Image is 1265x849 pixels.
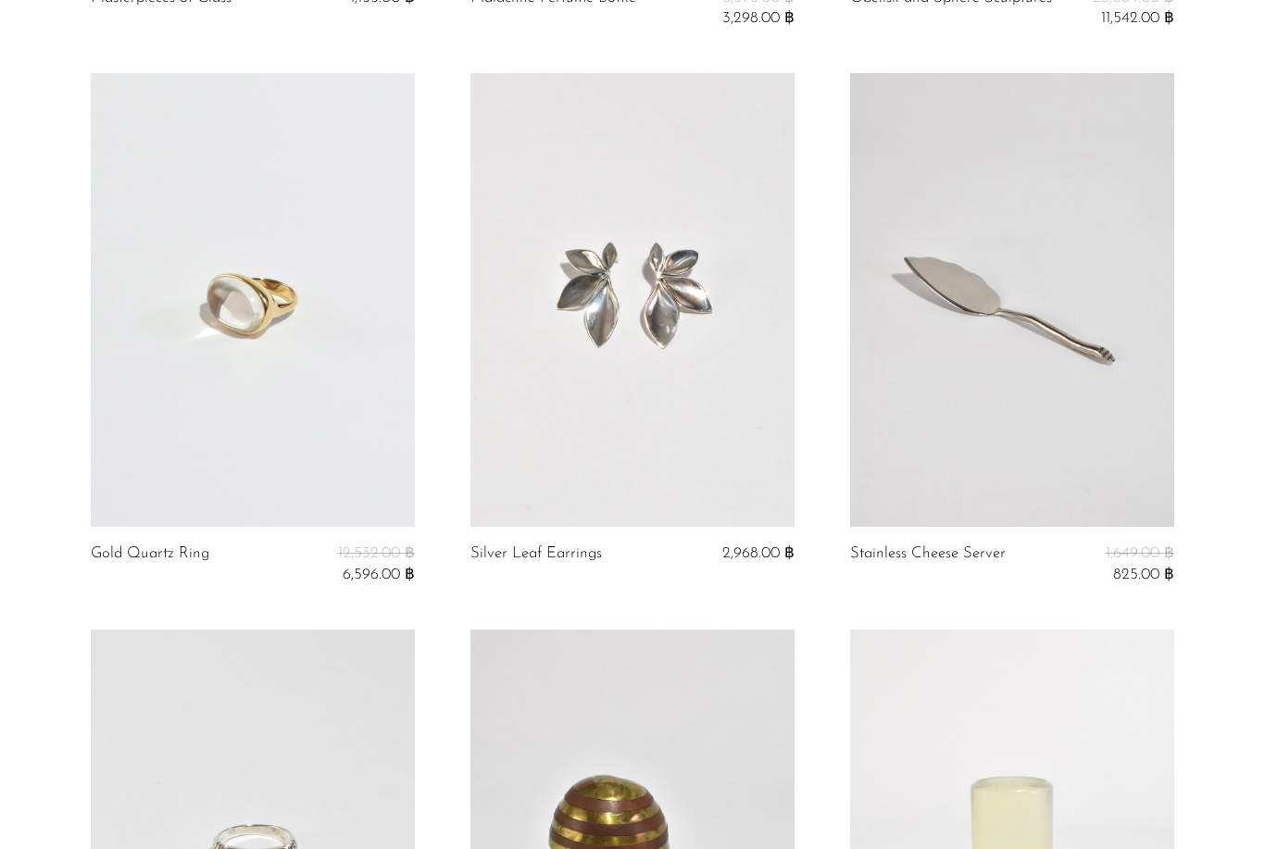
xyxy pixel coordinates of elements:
[338,545,415,561] span: 12,532.00 ฿
[1106,545,1174,561] span: 1,649.00 ฿
[850,545,1006,583] a: Stainless Cheese Server
[343,567,415,582] span: 6,596.00 ฿
[722,545,795,561] span: 2,968.00 ฿
[91,545,209,583] a: Gold Quartz Ring
[1101,10,1174,26] span: 11,542.00 ฿
[722,10,795,26] span: 3,298.00 ฿
[470,545,602,562] a: Silver Leaf Earrings
[1113,567,1174,582] span: 825.00 ฿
